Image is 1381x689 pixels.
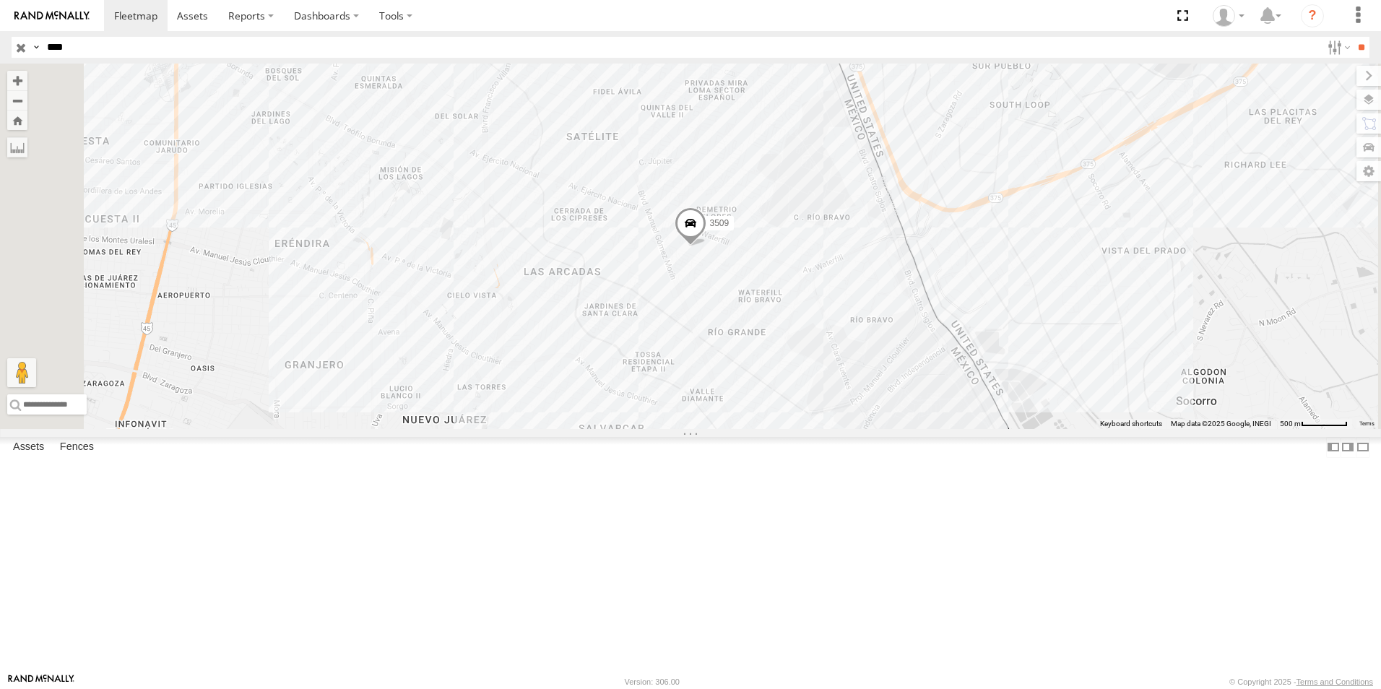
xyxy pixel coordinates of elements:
[1322,37,1353,58] label: Search Filter Options
[709,218,729,228] span: 3509
[1276,419,1352,429] button: Map Scale: 500 m per 61 pixels
[7,137,27,157] label: Measure
[1356,161,1381,181] label: Map Settings
[1359,421,1374,427] a: Terms (opens in new tab)
[30,37,42,58] label: Search Query
[1326,437,1341,458] label: Dock Summary Table to the Left
[14,11,90,21] img: rand-logo.svg
[7,110,27,130] button: Zoom Home
[1280,420,1301,428] span: 500 m
[625,677,680,686] div: Version: 306.00
[6,437,51,457] label: Assets
[1296,677,1373,686] a: Terms and Conditions
[8,675,74,689] a: Visit our Website
[1100,419,1162,429] button: Keyboard shortcuts
[1171,420,1271,428] span: Map data ©2025 Google, INEGI
[1301,4,1324,27] i: ?
[1356,437,1370,458] label: Hide Summary Table
[7,358,36,387] button: Drag Pegman onto the map to open Street View
[7,71,27,90] button: Zoom in
[53,437,101,457] label: Fences
[1229,677,1373,686] div: © Copyright 2025 -
[1208,5,1250,27] div: Jonathan Soto
[7,90,27,110] button: Zoom out
[1341,437,1355,458] label: Dock Summary Table to the Right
